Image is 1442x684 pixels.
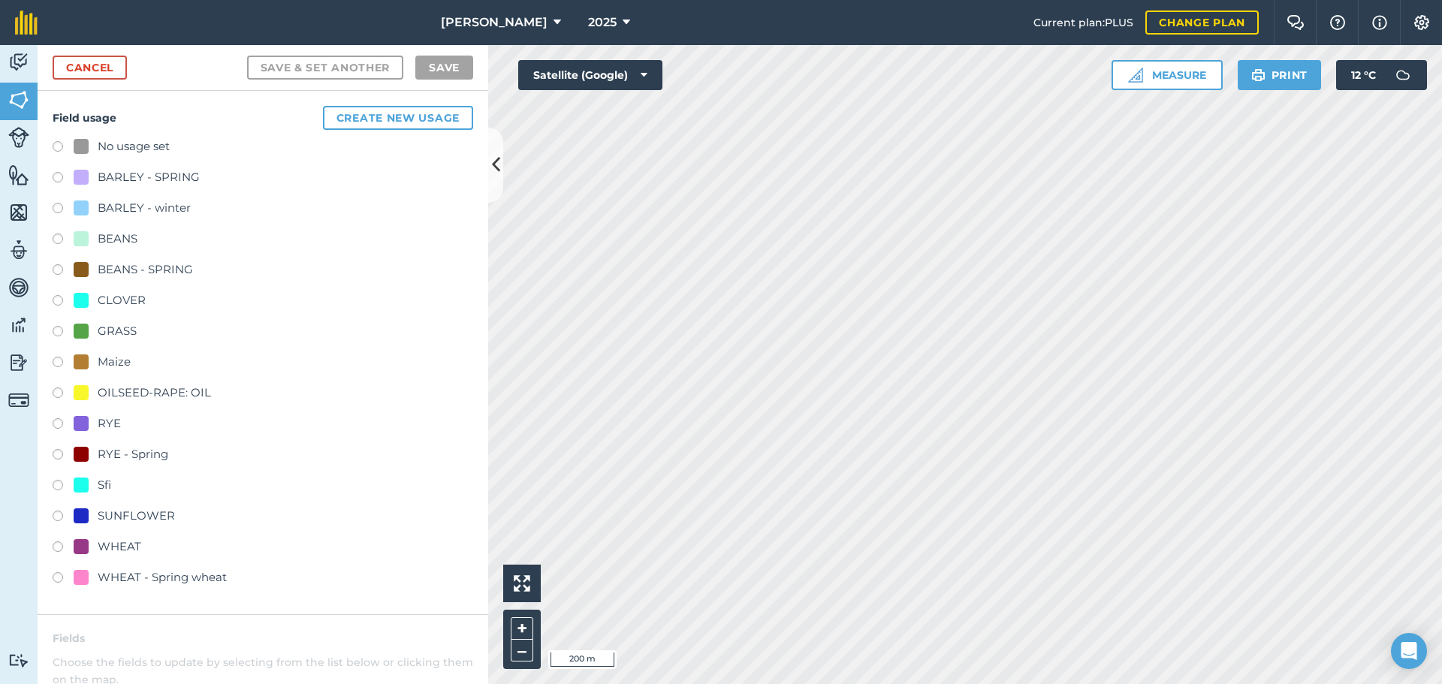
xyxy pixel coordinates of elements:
[8,653,29,667] img: svg+xml;base64,PD94bWwgdmVyc2lvbj0iMS4wIiBlbmNvZGluZz0idXRmLTgiPz4KPCEtLSBHZW5lcmF0b3I6IEFkb2JlIE...
[8,89,29,111] img: svg+xml;base64,PHN2ZyB4bWxucz0iaHR0cDovL3d3dy53My5vcmcvMjAwMC9zdmciIHdpZHRoPSI1NiIgaGVpZ2h0PSI2MC...
[98,291,146,309] div: CLOVER
[98,199,191,217] div: BARLEY - winter
[98,137,170,155] div: No usage set
[1251,66,1266,84] img: svg+xml;base64,PHN2ZyB4bWxucz0iaHR0cDovL3d3dy53My5vcmcvMjAwMC9zdmciIHdpZHRoPSIxOSIgaGVpZ2h0PSIyNC...
[98,322,137,340] div: GRASS
[98,445,168,463] div: RYE - Spring
[98,507,175,525] div: SUNFLOWER
[588,14,617,32] span: 2025
[1329,15,1347,30] img: A question mark icon
[8,239,29,261] img: svg+xml;base64,PD94bWwgdmVyc2lvbj0iMS4wIiBlbmNvZGluZz0idXRmLTgiPz4KPCEtLSBHZW5lcmF0b3I6IEFkb2JlIE...
[53,106,473,130] h4: Field usage
[511,617,533,640] button: +
[511,640,533,661] button: –
[1033,14,1133,31] span: Current plan : PLUS
[8,201,29,224] img: svg+xml;base64,PHN2ZyB4bWxucz0iaHR0cDovL3d3dy53My5vcmcvMjAwMC9zdmciIHdpZHRoPSI1NiIgaGVpZ2h0PSI2MC...
[98,168,200,186] div: BARLEY - SPRING
[1287,15,1305,30] img: Two speech bubbles overlapping with the left bubble in the forefront
[8,164,29,186] img: svg+xml;base64,PHN2ZyB4bWxucz0iaHR0cDovL3d3dy53My5vcmcvMjAwMC9zdmciIHdpZHRoPSI1NiIgaGVpZ2h0PSI2MC...
[8,351,29,374] img: svg+xml;base64,PD94bWwgdmVyc2lvbj0iMS4wIiBlbmNvZGluZz0idXRmLTgiPz4KPCEtLSBHZW5lcmF0b3I6IEFkb2JlIE...
[8,276,29,299] img: svg+xml;base64,PD94bWwgdmVyc2lvbj0iMS4wIiBlbmNvZGluZz0idXRmLTgiPz4KPCEtLSBHZW5lcmF0b3I6IEFkb2JlIE...
[98,261,193,279] div: BEANS - SPRING
[8,390,29,411] img: svg+xml;base64,PD94bWwgdmVyc2lvbj0iMS4wIiBlbmNvZGluZz0idXRmLTgiPz4KPCEtLSBHZW5lcmF0b3I6IEFkb2JlIE...
[98,538,141,556] div: WHEAT
[98,353,131,371] div: Maize
[98,476,111,494] div: Sfi
[98,384,211,402] div: OILSEED-RAPE: OIL
[8,314,29,336] img: svg+xml;base64,PD94bWwgdmVyc2lvbj0iMS4wIiBlbmNvZGluZz0idXRmLTgiPz4KPCEtLSBHZW5lcmF0b3I6IEFkb2JlIE...
[1413,15,1431,30] img: A cog icon
[8,51,29,74] img: svg+xml;base64,PD94bWwgdmVyc2lvbj0iMS4wIiBlbmNvZGluZz0idXRmLTgiPz4KPCEtLSBHZW5lcmF0b3I6IEFkb2JlIE...
[1128,68,1143,83] img: Ruler icon
[15,11,38,35] img: fieldmargin Logo
[98,414,121,432] div: RYE
[1351,60,1376,90] span: 12 ° C
[415,56,473,80] button: Save
[441,14,548,32] span: [PERSON_NAME]
[1112,60,1223,90] button: Measure
[247,56,404,80] button: Save & set another
[98,230,137,248] div: BEANS
[53,56,127,80] a: Cancel
[98,568,227,586] div: WHEAT - Spring wheat
[1388,60,1418,90] img: svg+xml;base64,PD94bWwgdmVyc2lvbj0iMS4wIiBlbmNvZGluZz0idXRmLTgiPz4KPCEtLSBHZW5lcmF0b3I6IEFkb2JlIE...
[514,575,530,592] img: Four arrows, one pointing top left, one top right, one bottom right and the last bottom left
[1238,60,1322,90] button: Print
[1336,60,1427,90] button: 12 °C
[1391,633,1427,669] div: Open Intercom Messenger
[1145,11,1259,35] a: Change plan
[1372,14,1387,32] img: svg+xml;base64,PHN2ZyB4bWxucz0iaHR0cDovL3d3dy53My5vcmcvMjAwMC9zdmciIHdpZHRoPSIxNyIgaGVpZ2h0PSIxNy...
[8,127,29,148] img: svg+xml;base64,PD94bWwgdmVyc2lvbj0iMS4wIiBlbmNvZGluZz0idXRmLTgiPz4KPCEtLSBHZW5lcmF0b3I6IEFkb2JlIE...
[518,60,662,90] button: Satellite (Google)
[323,106,473,130] button: Create new usage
